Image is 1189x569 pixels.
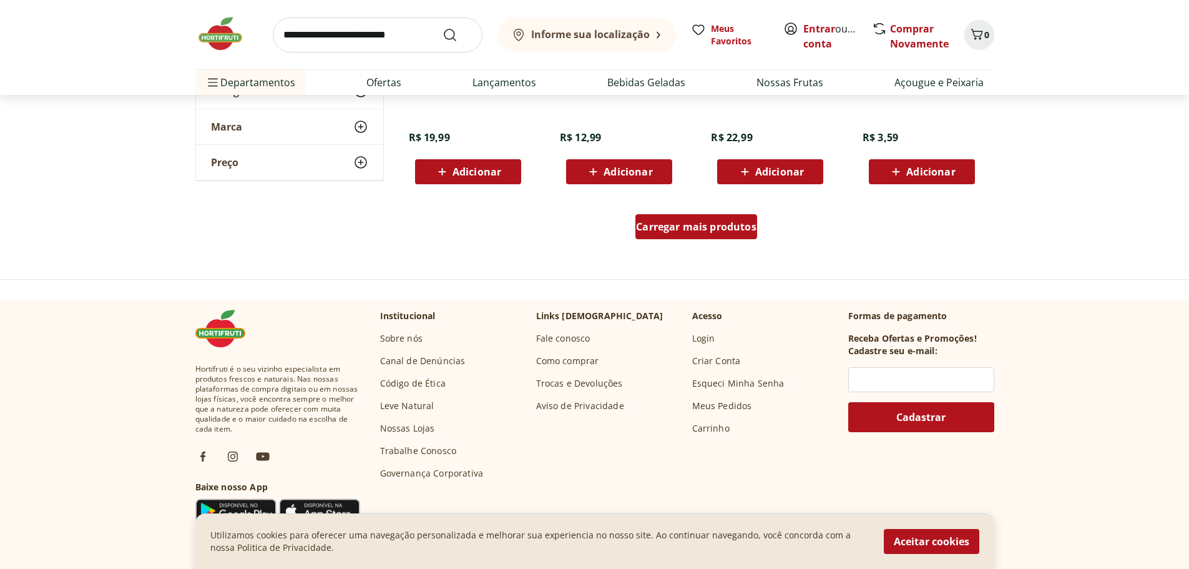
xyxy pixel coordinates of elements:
a: Criar Conta [692,355,741,367]
img: Hortifruti [195,310,258,347]
a: Fale conosco [536,332,590,345]
h3: Receba Ofertas e Promoções! [848,332,977,345]
b: Informe sua localização [531,27,650,41]
span: Departamentos [205,67,295,97]
a: Comprar Novamente [890,22,949,51]
img: ytb [255,449,270,464]
span: 0 [984,29,989,41]
span: R$ 22,99 [711,131,752,144]
span: R$ 19,99 [409,131,450,144]
a: Criar conta [803,22,872,51]
span: R$ 3,59 [863,131,898,144]
a: Código de Ética [380,377,446,390]
p: Acesso [692,310,723,322]
button: Adicionar [717,159,823,184]
a: Carrinho [692,422,730,435]
a: Nossas Frutas [756,75,823,90]
a: Nossas Lojas [380,422,435,435]
a: Lançamentos [472,75,536,90]
a: Esqueci Minha Senha [692,377,785,390]
button: Cadastrar [848,402,994,432]
button: Aceitar cookies [884,529,979,554]
a: Leve Natural [380,400,434,412]
a: Trocas e Devoluções [536,377,623,390]
a: Açougue e Peixaria [894,75,984,90]
button: Menu [205,67,220,97]
p: Utilizamos cookies para oferecer uma navegação personalizada e melhorar sua experiencia no nosso ... [210,529,869,554]
p: Formas de pagamento [848,310,994,322]
span: R$ 12,99 [560,131,601,144]
span: ou [803,21,859,51]
button: Adicionar [566,159,672,184]
button: Preço [196,145,383,180]
span: Preço [211,156,238,169]
a: Aviso de Privacidade [536,400,624,412]
span: Adicionar [604,167,652,177]
img: fb [195,449,210,464]
span: Adicionar [755,167,804,177]
a: Login [692,332,715,345]
a: Meus Pedidos [692,400,752,412]
a: Meus Favoritos [691,22,768,47]
span: Hortifruti é o seu vizinho especialista em produtos frescos e naturais. Nas nossas plataformas de... [195,364,360,434]
img: ig [225,449,240,464]
p: Links [DEMOGRAPHIC_DATA] [536,310,663,322]
button: Adicionar [869,159,975,184]
a: Sobre nós [380,332,423,345]
h3: Baixe nosso App [195,481,360,493]
a: Canal de Denúncias [380,355,466,367]
p: Institucional [380,310,436,322]
span: Adicionar [906,167,955,177]
a: Bebidas Geladas [607,75,685,90]
span: Adicionar [453,167,501,177]
button: Adicionar [415,159,521,184]
img: Hortifruti [195,15,258,52]
img: Google Play Icon [195,498,276,523]
a: Como comprar [536,355,599,367]
span: Marca [211,121,242,133]
a: Ofertas [366,75,401,90]
span: Meus Favoritos [711,22,768,47]
button: Informe sua localização [497,17,676,52]
a: Governança Corporativa [380,467,484,480]
a: Entrar [803,22,835,36]
span: Cadastrar [896,412,946,422]
a: Carregar mais produtos [635,214,757,244]
button: Carrinho [964,20,994,50]
input: search [273,17,482,52]
span: Carregar mais produtos [636,222,756,232]
img: App Store Icon [279,498,360,523]
a: Trabalhe Conosco [380,445,457,457]
h3: Cadastre seu e-mail: [848,345,937,357]
button: Marca [196,109,383,144]
button: Submit Search [443,27,472,42]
